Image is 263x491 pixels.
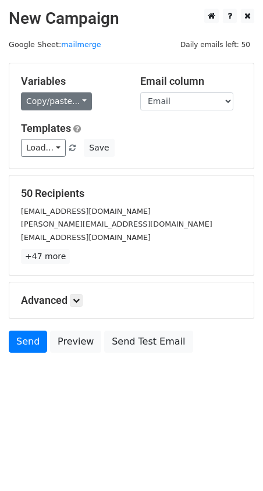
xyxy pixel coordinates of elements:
iframe: Chat Widget [205,435,263,491]
a: Load... [21,139,66,157]
h2: New Campaign [9,9,254,28]
a: Copy/paste... [21,92,92,110]
small: [PERSON_NAME][EMAIL_ADDRESS][DOMAIN_NAME] [21,220,212,228]
small: Google Sheet: [9,40,101,49]
a: +47 more [21,249,70,264]
a: Preview [50,331,101,353]
span: Daily emails left: 50 [176,38,254,51]
a: Daily emails left: 50 [176,40,254,49]
a: Templates [21,122,71,134]
a: mailmerge [61,40,101,49]
a: Send Test Email [104,331,193,353]
a: Send [9,331,47,353]
button: Save [84,139,114,157]
h5: 50 Recipients [21,187,242,200]
h5: Variables [21,75,123,88]
small: [EMAIL_ADDRESS][DOMAIN_NAME] [21,233,151,242]
h5: Advanced [21,294,242,307]
small: [EMAIL_ADDRESS][DOMAIN_NAME] [21,207,151,216]
h5: Email column [140,75,242,88]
